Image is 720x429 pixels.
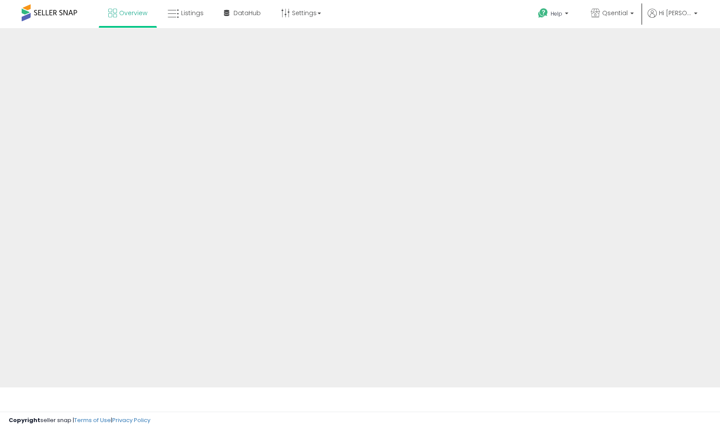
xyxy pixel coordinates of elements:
i: Get Help [538,8,548,19]
span: Overview [119,9,147,17]
span: Qsential [602,9,628,17]
a: Hi [PERSON_NAME] [648,9,697,28]
span: DataHub [234,9,261,17]
a: Help [531,1,577,28]
span: Listings [181,9,204,17]
span: Help [551,10,562,17]
span: Hi [PERSON_NAME] [659,9,691,17]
